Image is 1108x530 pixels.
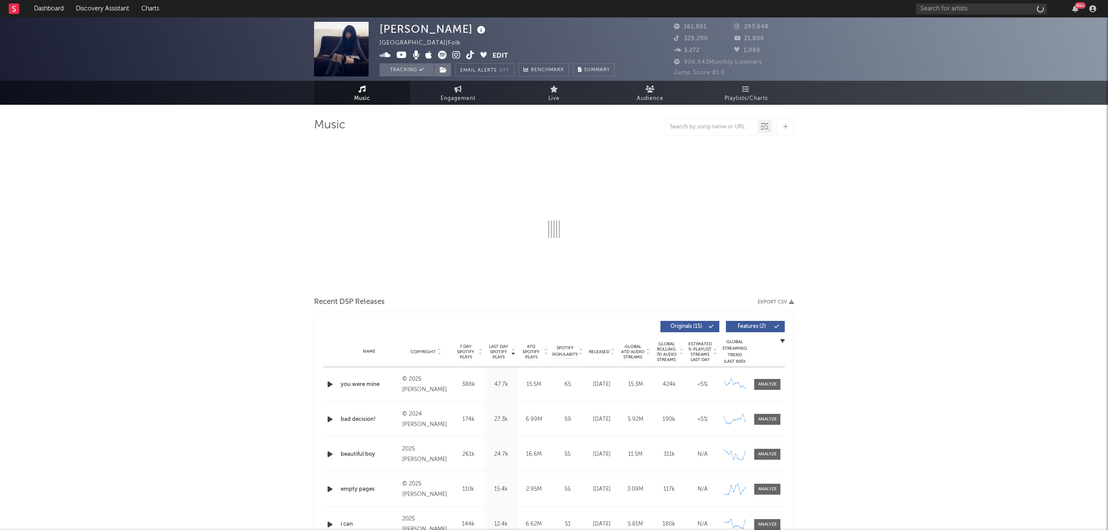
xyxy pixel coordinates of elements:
div: 110k [454,485,482,494]
a: beautiful boy [341,450,398,459]
div: © 2025 [PERSON_NAME] [402,374,450,395]
span: Estimated % Playlist Streams Last Day [688,341,712,362]
div: 99 + [1075,2,1086,9]
div: 47.7k [487,380,515,389]
div: [PERSON_NAME] [380,22,488,36]
div: 388k [454,380,482,389]
span: Audience [637,93,663,104]
button: Edit [492,51,508,62]
span: Features ( 2 ) [732,324,772,329]
a: Playlists/Charts [698,81,794,105]
a: Live [506,81,602,105]
div: 174k [454,415,482,424]
div: 11.5M [621,450,650,459]
button: Summary [573,63,615,76]
span: Playlists/Charts [725,93,768,104]
div: 55 [552,485,583,494]
a: i can [341,520,398,529]
span: 1,089 [734,48,760,53]
div: 24.7k [487,450,515,459]
div: 59 [552,415,583,424]
button: Tracking [380,63,434,76]
div: © 2025 [PERSON_NAME] [402,479,450,500]
span: 161,861 [674,24,707,30]
div: Name [341,348,398,355]
div: 2.95M [520,485,548,494]
div: Global Streaming Trend (Last 60D) [722,339,748,365]
span: Spotify Popularity [552,345,578,358]
div: 55 [552,450,583,459]
span: Originals ( 15 ) [666,324,706,329]
a: empty pages [341,485,398,494]
div: [DATE] [587,450,616,459]
div: 5.92M [621,415,650,424]
div: [DATE] [587,380,616,389]
span: Global ATD Audio Streams [621,344,645,360]
div: [DATE] [587,415,616,424]
span: Live [548,93,560,104]
div: [DATE] [587,485,616,494]
span: Recent DSP Releases [314,297,385,307]
span: Jump Score: 81.0 [674,70,725,76]
div: 6.62M [520,520,548,529]
a: you were mine [341,380,398,389]
button: Email AlertsOff [455,63,514,76]
div: 12.4k [487,520,515,529]
a: Audience [602,81,698,105]
div: 51 [552,520,583,529]
div: 261k [454,450,482,459]
div: 144k [454,520,482,529]
span: 329,200 [674,36,708,41]
span: Summary [584,68,610,72]
div: 5.81M [621,520,650,529]
span: Global Rolling 7D Audio Streams [654,341,678,362]
span: 3,272 [674,48,700,53]
div: 27.3k [487,415,515,424]
input: Search by song name or URL [666,124,758,131]
div: 6.99M [520,415,548,424]
span: 293,648 [734,24,769,30]
div: 2025 [PERSON_NAME] [402,444,450,465]
a: Benchmark [519,63,569,76]
div: [GEOGRAPHIC_DATA] | Folk [380,38,471,48]
div: N/A [688,485,717,494]
button: 99+ [1072,5,1078,12]
span: Released [589,349,609,354]
div: 65 [552,380,583,389]
button: Features(2) [726,321,785,332]
div: 424k [654,380,684,389]
div: 117k [654,485,684,494]
input: Search for artists [916,3,1047,14]
a: Music [314,81,410,105]
div: 190k [654,415,684,424]
div: <5% [688,415,717,424]
span: ATD Spotify Plays [520,344,543,360]
span: 7 Day Spotify Plays [454,344,477,360]
span: Last Day Spotify Plays [487,344,510,360]
span: Engagement [441,93,475,104]
em: Off [499,68,510,73]
span: 21,800 [734,36,764,41]
div: 311k [654,450,684,459]
div: 15.4k [487,485,515,494]
span: Music [354,93,370,104]
a: bad decision! [341,415,398,424]
div: <5% [688,380,717,389]
div: N/A [688,520,717,529]
div: N/A [688,450,717,459]
span: 906,643 Monthly Listeners [674,59,762,65]
div: 3.09M [621,485,650,494]
span: Benchmark [531,65,564,76]
div: © 2024 [PERSON_NAME] [402,409,450,430]
div: 180k [654,520,684,529]
button: Export CSV [758,299,794,305]
div: [DATE] [587,520,616,529]
div: 15.3M [621,380,650,389]
span: Copyright [410,349,436,354]
a: Engagement [410,81,506,105]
